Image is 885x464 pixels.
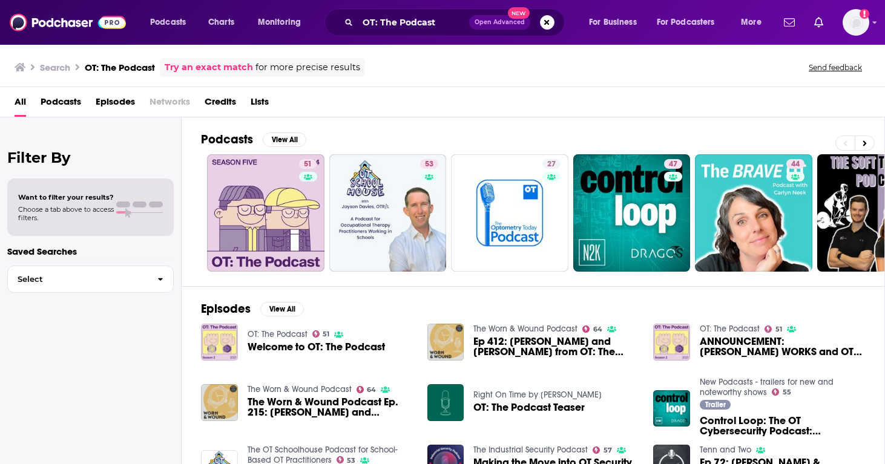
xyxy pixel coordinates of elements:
h3: Search [40,62,70,73]
button: Send feedback [805,62,866,73]
a: The Industrial Security Podcast [473,445,588,455]
img: Ep 412: Felix and Andy from OT: The Podcast [427,324,464,361]
img: ANNOUNCEMENT: RAMA WORKS and OT: The Podcast team up for an epic combo deal w [653,324,690,361]
a: Show notifications dropdown [779,12,800,33]
span: All [15,92,26,117]
span: More [741,14,762,31]
a: 51 [312,330,330,338]
a: Show notifications dropdown [809,12,828,33]
button: Select [7,266,174,293]
span: Charts [208,14,234,31]
a: Charts [200,13,242,32]
a: EpisodesView All [201,301,304,316]
a: 51 [207,154,324,272]
span: Trailer [705,401,726,408]
a: 44 [786,159,804,169]
span: Podcasts [150,14,186,31]
span: 51 [304,158,312,171]
a: 64 [357,386,377,393]
p: Saved Searches [7,246,174,257]
span: 53 [347,458,355,463]
a: 47 [664,159,682,169]
span: Open Advanced [475,19,525,25]
a: 47 [573,154,691,272]
span: 55 [783,390,791,395]
div: Search podcasts, credits, & more... [336,8,576,36]
a: 55 [772,388,791,396]
img: The Worn & Wound Podcast Ep. 215: Felix Scholz and Andy Green from OT: The Podcast, and their New... [201,384,238,421]
button: open menu [142,13,202,32]
a: PodcastsView All [201,132,306,147]
span: Welcome to OT: The Podcast [248,342,385,352]
button: Show profile menu [843,9,869,36]
span: 44 [791,158,800,171]
a: 51 [765,325,782,333]
a: Right On Time by Felix Scholz [473,390,602,400]
a: Tenn and Two [700,445,751,455]
span: Networks [150,92,190,117]
a: 53 [329,154,447,272]
a: 27 [451,154,568,272]
span: 51 [775,327,782,332]
a: Podcasts [41,92,81,117]
span: 51 [323,332,329,337]
span: ANNOUNCEMENT: [PERSON_NAME] WORKS and OT: The Podcast team up for an epic combo deal w [700,336,865,357]
a: New Podcasts - trailers for new and noteworthy shows [700,377,834,397]
span: 27 [547,158,556,171]
a: 57 [593,446,612,454]
a: OT: The Podcast [248,329,308,339]
a: OT: The Podcast [700,324,760,334]
span: The Worn & Wound Podcast Ep. 215: [PERSON_NAME] and [PERSON_NAME] from OT: The Podcast, and their... [248,397,413,417]
img: OT: The Podcast Teaser [427,384,464,421]
a: Try an exact match [165,60,253,74]
a: 44 [695,154,812,272]
span: for more precise results [255,60,360,74]
a: The Worn & Wound Podcast [473,324,577,334]
span: 57 [604,448,612,453]
span: OT: The Podcast Teaser [473,402,585,413]
a: The Worn & Wound Podcast Ep. 215: Felix Scholz and Andy Green from OT: The Podcast, and their New... [248,397,413,417]
img: Welcome to OT: The Podcast [201,324,238,361]
h2: Episodes [201,301,251,316]
button: open menu [249,13,317,32]
button: open menu [732,13,777,32]
a: Control Loop: The OT Cybersecurity Podcast: Introducing Control Loop, the industrial cybersecurit... [700,416,865,436]
span: 64 [593,327,602,332]
span: Monitoring [258,14,301,31]
span: Logged in as autumncomm [843,9,869,36]
a: ANNOUNCEMENT: RAMA WORKS and OT: The Podcast team up for an epic combo deal w [700,336,865,357]
span: Credits [205,92,236,117]
a: 51 [299,159,317,169]
h2: Podcasts [201,132,253,147]
span: Choose a tab above to access filters. [18,205,114,222]
img: Control Loop: The OT Cybersecurity Podcast: Introducing Control Loop, the industrial cybersecurit... [653,390,690,427]
button: open menu [581,13,652,32]
span: 47 [669,158,677,171]
h2: Filter By [7,149,174,166]
span: For Podcasters [657,14,715,31]
button: View All [263,132,306,147]
a: 27 [542,159,561,169]
svg: Add a profile image [860,9,869,19]
span: 64 [367,387,376,393]
a: Episodes [96,92,135,117]
span: For Business [589,14,637,31]
span: Ep 412: [PERSON_NAME] and [PERSON_NAME] from OT: The Podcast [473,336,639,357]
a: 64 [582,325,602,333]
button: View All [260,302,304,316]
button: Open AdvancedNew [469,15,530,30]
a: 53 [420,159,438,169]
img: Podchaser - Follow, Share and Rate Podcasts [10,11,126,34]
a: Lists [251,92,269,117]
a: The Worn & Wound Podcast [248,384,352,394]
a: 53 [337,456,356,463]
